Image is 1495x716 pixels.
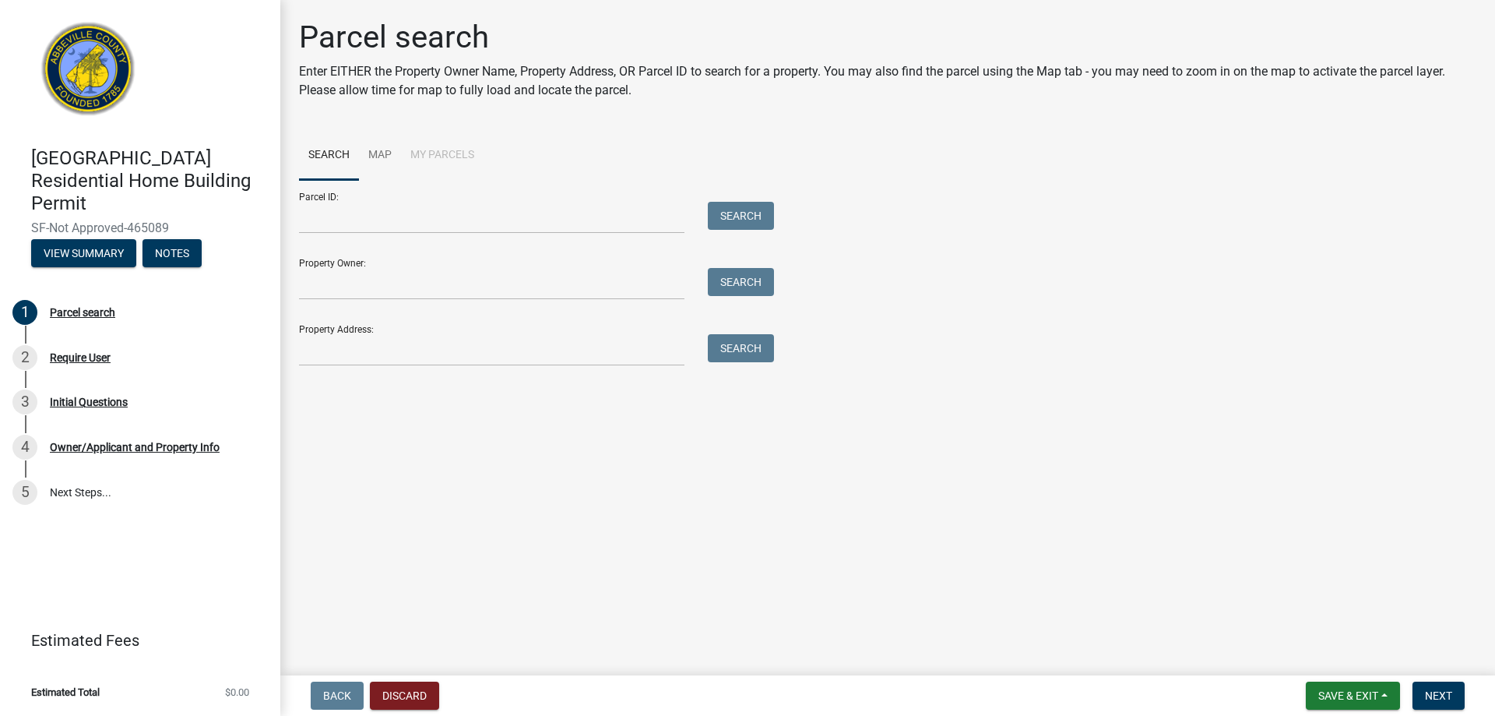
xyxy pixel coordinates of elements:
[31,687,100,697] span: Estimated Total
[1425,690,1452,702] span: Next
[299,19,1476,56] h1: Parcel search
[12,625,255,656] a: Estimated Fees
[1412,682,1465,710] button: Next
[225,687,249,697] span: $0.00
[142,249,202,261] wm-modal-confirm: Notes
[12,480,37,505] div: 5
[708,268,774,296] button: Search
[50,352,111,363] div: Require User
[31,220,249,235] span: SF-Not Approved-465089
[12,345,37,370] div: 2
[50,397,128,407] div: Initial Questions
[31,147,268,214] h4: [GEOGRAPHIC_DATA] Residential Home Building Permit
[31,239,136,267] button: View Summary
[12,390,37,414] div: 3
[1318,690,1378,702] span: Save & Exit
[12,300,37,325] div: 1
[31,16,146,131] img: Abbeville County, South Carolina
[299,131,359,181] a: Search
[142,239,202,267] button: Notes
[31,249,136,261] wm-modal-confirm: Summary
[50,307,115,318] div: Parcel search
[50,442,220,453] div: Owner/Applicant and Property Info
[708,334,774,362] button: Search
[359,131,401,181] a: Map
[370,682,439,710] button: Discard
[311,682,364,710] button: Back
[12,435,37,460] div: 4
[323,690,351,702] span: Back
[1306,682,1400,710] button: Save & Exit
[299,62,1476,100] p: Enter EITHER the Property Owner Name, Property Address, OR Parcel ID to search for a property. Yo...
[708,202,774,230] button: Search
